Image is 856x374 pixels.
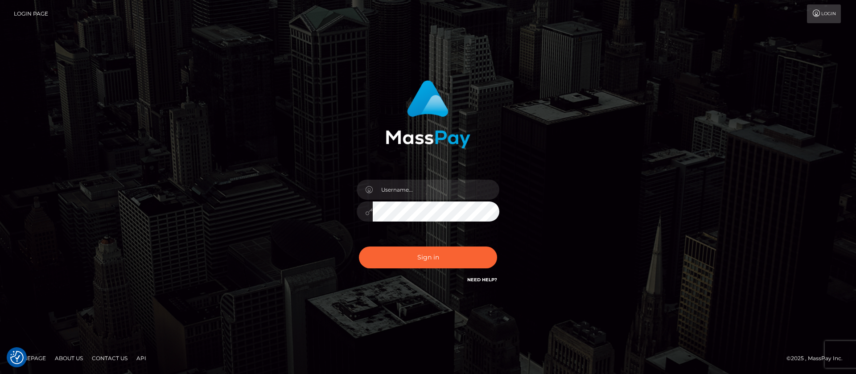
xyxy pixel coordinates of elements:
a: Homepage [10,351,49,365]
a: Login [807,4,841,23]
a: About Us [51,351,86,365]
a: API [133,351,150,365]
a: Contact Us [88,351,131,365]
img: MassPay Login [386,80,470,148]
a: Login Page [14,4,48,23]
img: Revisit consent button [10,351,24,364]
button: Consent Preferences [10,351,24,364]
a: Need Help? [467,277,497,283]
div: © 2025 , MassPay Inc. [786,353,849,363]
input: Username... [373,180,499,200]
button: Sign in [359,247,497,268]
